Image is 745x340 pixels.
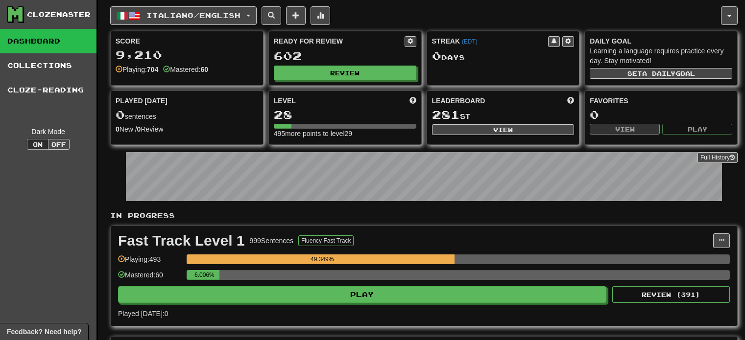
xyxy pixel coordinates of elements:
span: Score more points to level up [409,96,416,106]
button: Search sentences [262,6,281,25]
div: 602 [274,50,416,62]
div: 999 Sentences [250,236,294,246]
span: 0 [432,49,441,63]
span: Played [DATE] [116,96,168,106]
div: Streak [432,36,549,46]
div: Ready for Review [274,36,405,46]
div: Learning a language requires practice every day. Stay motivated! [590,46,732,66]
div: st [432,109,575,121]
p: In Progress [110,211,738,221]
a: (EDT) [462,38,478,45]
button: More stats [311,6,330,25]
div: Fast Track Level 1 [118,233,245,248]
button: Play [118,286,606,303]
span: This week in points, UTC [567,96,574,106]
div: Clozemaster [27,10,91,20]
div: Playing: [116,65,158,74]
span: Open feedback widget [7,327,81,337]
div: 49.349% [190,254,455,264]
button: Add sentence to collection [286,6,306,25]
div: Day s [432,50,575,63]
div: Dark Mode [7,127,89,136]
div: New / Review [116,124,258,134]
span: 281 [432,108,460,121]
span: Leaderboard [432,96,485,106]
strong: 60 [200,66,208,73]
div: Favorites [590,96,732,106]
button: Review [274,66,416,80]
strong: 704 [147,66,158,73]
span: Italiano / English [146,11,240,20]
button: Italiano/English [110,6,257,25]
button: Fluency Fast Track [298,235,354,246]
button: View [432,124,575,135]
button: Review (391) [612,286,730,303]
span: 0 [116,108,125,121]
button: Play [662,124,732,135]
div: 28 [274,109,416,121]
strong: 0 [137,125,141,133]
div: 6.006% [190,270,219,280]
div: Mastered: 60 [118,270,182,286]
span: Level [274,96,296,106]
strong: 0 [116,125,120,133]
button: View [590,124,660,135]
div: Mastered: [163,65,208,74]
a: Full History [697,152,738,163]
div: 0 [590,109,732,121]
span: a daily [642,70,675,77]
button: Off [48,139,70,150]
div: 495 more points to level 29 [274,129,416,138]
div: Daily Goal [590,36,732,46]
div: Playing: 493 [118,254,182,271]
span: Played [DATE]: 0 [118,310,168,317]
div: sentences [116,109,258,121]
div: Score [116,36,258,46]
button: Seta dailygoal [590,68,732,79]
div: 9,210 [116,49,258,61]
button: On [27,139,48,150]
